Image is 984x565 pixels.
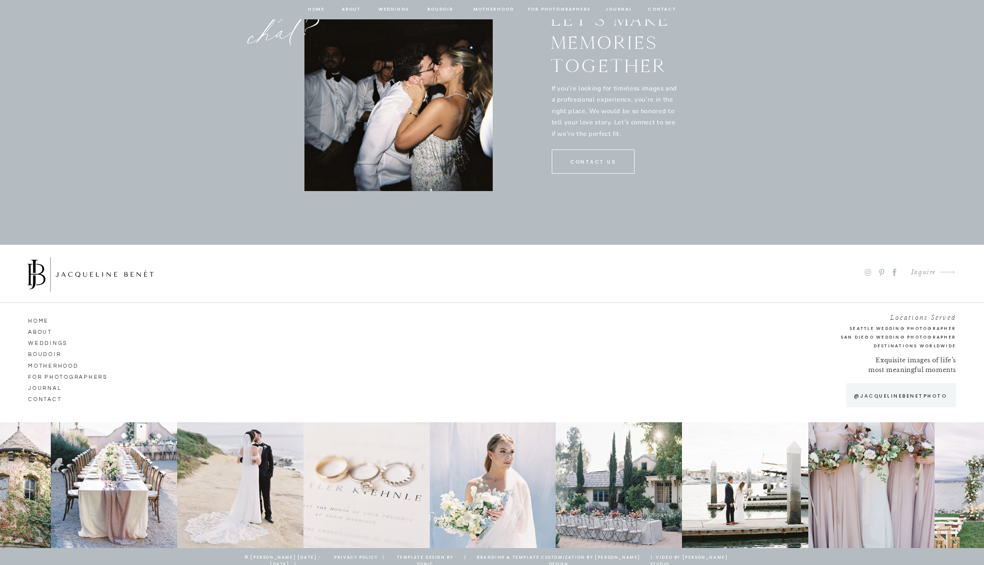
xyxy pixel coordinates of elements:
p: © [PERSON_NAME] [DATE] - [DATE] | [236,554,331,559]
a: Weddings [28,338,83,346]
p: If you’re looking for timeless images and a professional experience, you’re in the right place. W... [552,83,681,139]
a: branding & template customization by [PERSON_NAME] design [469,554,649,563]
a: HOME [28,315,83,324]
a: journal [604,5,634,14]
p: Exquisite images of life’s most meaningful moments [866,356,956,376]
a: BOUDOIR [427,5,454,14]
a: Inquire [903,266,936,279]
a: | Video by [PERSON_NAME] Studio [651,554,732,563]
a: template design by tonic [390,554,461,563]
a: Boudoir [28,349,83,357]
a: privacy policy [331,554,381,563]
a: @jacquelinebenetphoto [849,392,952,400]
a: for photographers [28,372,114,380]
a: CONTACT [28,394,83,402]
a: CONTACT US [563,158,623,166]
a: | [462,554,469,563]
a: | [380,554,388,563]
h2: Destinations Worldwide [813,342,956,350]
a: journal [28,383,100,391]
a: Motherhood [28,360,83,369]
p: LET’S MAKE MEMORIES TOGETHER [551,8,680,71]
a: for photographers [528,5,591,14]
a: Seattle Wedding Photographer [813,325,956,333]
a: San Diego Wedding Photographer [795,333,956,342]
a: ABOUT [28,327,83,335]
h2: Locations Served [813,312,956,320]
a: contact [647,5,678,14]
a: Motherhood [473,5,514,14]
a: about [341,5,362,14]
a: home [307,5,326,14]
a: Weddings [378,5,410,14]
